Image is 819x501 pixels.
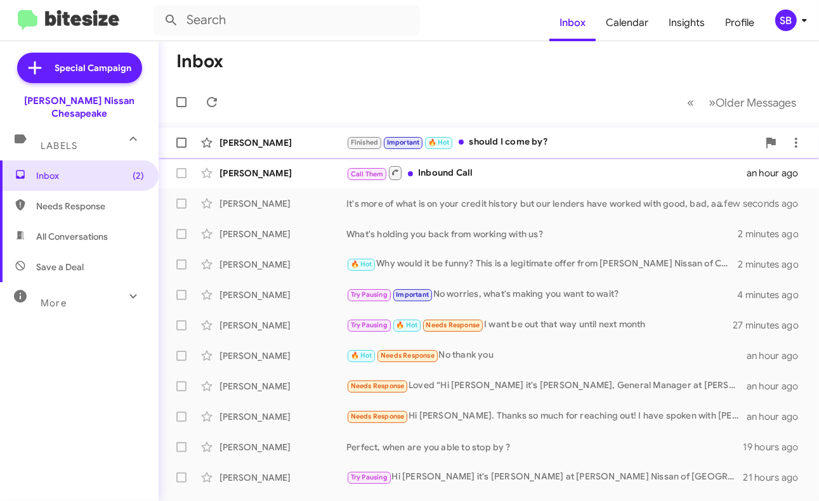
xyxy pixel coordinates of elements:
div: No worries, what's making you want to wait? [346,287,737,302]
div: [PERSON_NAME] [219,410,346,423]
span: Inbox [36,169,144,182]
div: [PERSON_NAME] [219,289,346,301]
a: Inbox [549,4,596,41]
div: Loved “Hi [PERSON_NAME] it's [PERSON_NAME], General Manager at [PERSON_NAME] Nissan of [GEOGRAPHI... [346,379,747,393]
div: 19 hours ago [743,441,809,453]
div: Why would it be funny? This is a legitimate offer from [PERSON_NAME] Nissan of Chesapeake. What w... [346,257,738,271]
div: [PERSON_NAME] [219,228,346,240]
span: Save a Deal [36,261,84,273]
div: [PERSON_NAME] [219,136,346,149]
div: [PERSON_NAME] [219,380,346,393]
span: (2) [133,169,144,182]
input: Search [154,5,420,36]
div: 27 minutes ago [733,319,809,332]
span: 🔥 Hot [428,138,450,146]
div: Hi [PERSON_NAME] it's [PERSON_NAME] at [PERSON_NAME] Nissan of [GEOGRAPHIC_DATA]. Let’s make a de... [346,470,743,485]
div: [PERSON_NAME] [219,349,346,362]
div: What's holding you back from working with us? [346,228,738,240]
span: » [709,94,716,110]
div: should I come by? [346,135,758,150]
a: Insights [658,4,715,41]
button: Next [701,89,804,115]
span: Try Pausing [351,473,388,481]
span: Needs Response [426,321,480,329]
div: [PERSON_NAME] [219,441,346,453]
div: a few seconds ago [733,197,809,210]
div: an hour ago [747,349,809,362]
div: It's more of what is on your credit history but our lenders have worked with good, bad, and so Im... [346,197,733,210]
div: an hour ago [747,410,809,423]
span: Try Pausing [351,321,388,329]
div: 2 minutes ago [738,228,809,240]
div: [PERSON_NAME] [219,197,346,210]
span: Special Campaign [55,62,132,74]
span: Important [387,138,420,146]
div: 21 hours ago [743,471,809,484]
a: Calendar [596,4,658,41]
nav: Page navigation example [680,89,804,115]
span: Needs Response [351,412,405,420]
span: Labels [41,140,77,152]
div: SB [775,10,797,31]
div: Inbound Call [346,165,747,181]
h1: Inbox [176,51,223,72]
div: [PERSON_NAME] [219,319,346,332]
span: Needs Response [36,200,144,212]
span: « [687,94,694,110]
button: SB [764,10,805,31]
div: [PERSON_NAME] [219,167,346,179]
span: 🔥 Hot [351,351,372,360]
span: Try Pausing [351,290,388,299]
div: Perfect, when are you able to stop by ? [346,441,743,453]
span: All Conversations [36,230,108,243]
div: 2 minutes ago [738,258,809,271]
button: Previous [679,89,702,115]
div: 4 minutes ago [737,289,809,301]
span: Call Them [351,170,384,178]
span: Needs Response [381,351,435,360]
span: 🔥 Hot [351,260,372,268]
div: [PERSON_NAME] [219,471,346,484]
div: I want be out that way until next month [346,318,733,332]
a: Profile [715,4,764,41]
span: Finished [351,138,379,146]
div: No thank you [346,348,747,363]
span: Needs Response [351,382,405,390]
div: an hour ago [747,380,809,393]
span: Important [396,290,429,299]
span: More [41,297,67,309]
div: [PERSON_NAME] [219,258,346,271]
div: an hour ago [747,167,809,179]
div: Hi [PERSON_NAME]. Thanks so much for reaching out! I have spoken with [PERSON_NAME] this morning ... [346,409,747,424]
span: Older Messages [716,96,796,110]
span: 🔥 Hot [396,321,417,329]
a: Special Campaign [17,53,142,83]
